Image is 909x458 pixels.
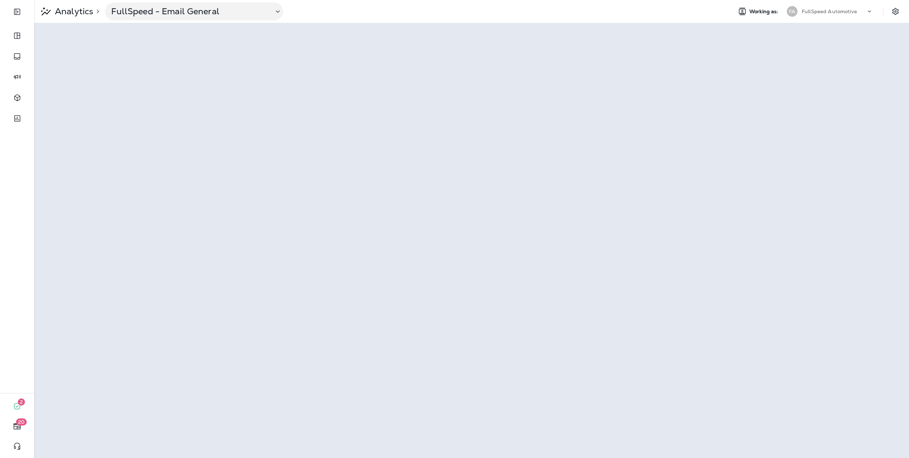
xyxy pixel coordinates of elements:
span: 20 [16,418,27,426]
p: FullSpeed Automotive [802,9,857,14]
button: Expand Sidebar [7,5,27,19]
button: 2 [7,399,27,413]
p: Analytics [52,6,93,17]
p: > [93,9,99,14]
span: Working as: [749,9,780,15]
span: 2 [18,398,25,406]
button: 20 [7,419,27,433]
p: FullSpeed - Email General [111,6,268,17]
div: FA [787,6,798,17]
button: Settings [889,5,902,18]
